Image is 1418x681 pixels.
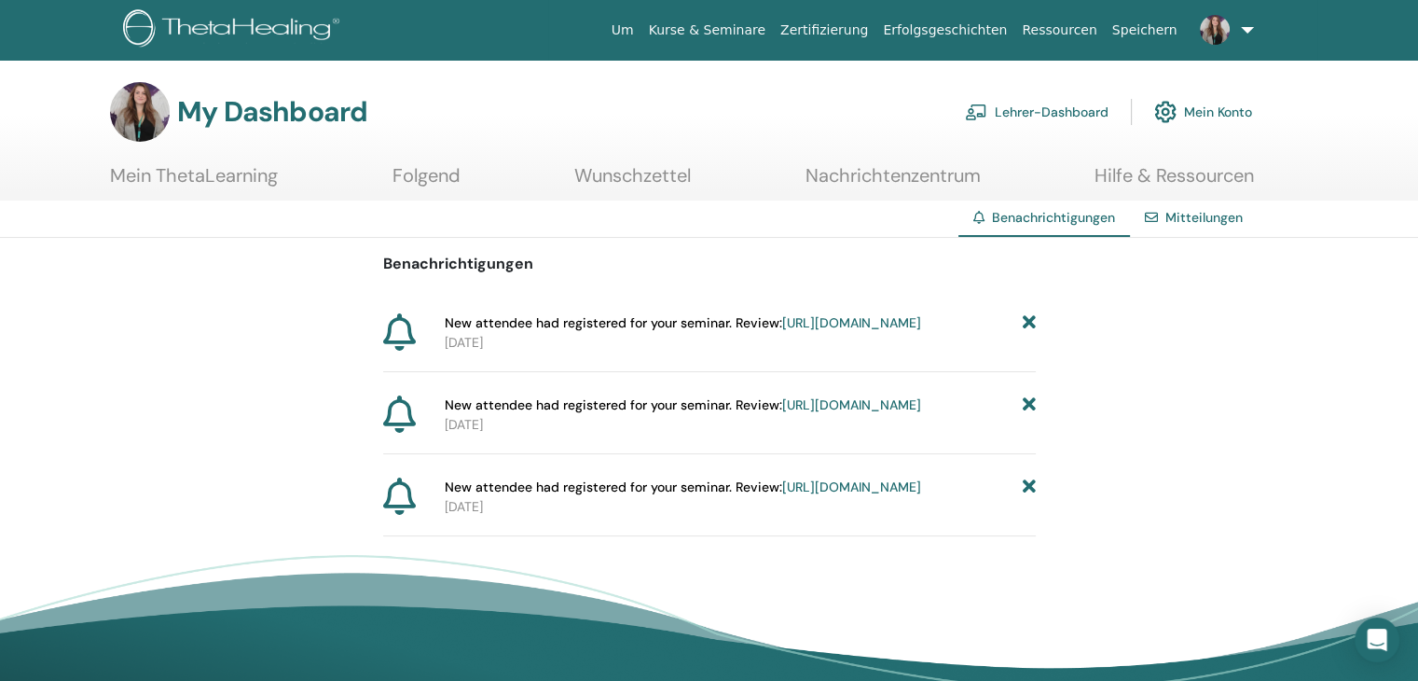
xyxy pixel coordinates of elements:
a: Um [604,13,641,48]
p: [DATE] [445,333,1036,353]
a: Erfolgsgeschichten [875,13,1014,48]
span: New attendee had registered for your seminar. Review: [445,313,921,333]
a: Ressourcen [1014,13,1104,48]
p: [DATE] [445,497,1036,517]
img: chalkboard-teacher.svg [965,104,987,120]
p: Benachrichtigungen [383,253,1036,275]
a: Folgend [392,164,461,201]
a: Mitteilungen [1165,209,1243,226]
a: Nachrichtenzentrum [805,164,981,201]
span: New attendee had registered for your seminar. Review: [445,396,921,415]
a: [URL][DOMAIN_NAME] [782,479,921,495]
a: [URL][DOMAIN_NAME] [782,314,921,331]
img: default.jpg [1200,15,1230,45]
a: Kurse & Seminare [641,13,773,48]
a: Zertifizierung [773,13,875,48]
p: [DATE] [445,415,1036,435]
a: Wunschzettel [574,164,691,201]
h3: My Dashboard [177,95,367,129]
a: [URL][DOMAIN_NAME] [782,396,921,413]
img: logo.png [123,9,346,51]
a: Lehrer-Dashboard [965,91,1108,132]
span: New attendee had registered for your seminar. Review: [445,478,921,497]
img: cog.svg [1154,96,1177,128]
a: Hilfe & Ressourcen [1094,164,1254,201]
a: Mein Konto [1154,91,1252,132]
img: default.jpg [110,82,170,142]
a: Mein ThetaLearning [110,164,278,201]
div: Open Intercom Messenger [1355,618,1399,662]
a: Speichern [1105,13,1185,48]
span: Benachrichtigungen [992,209,1115,226]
